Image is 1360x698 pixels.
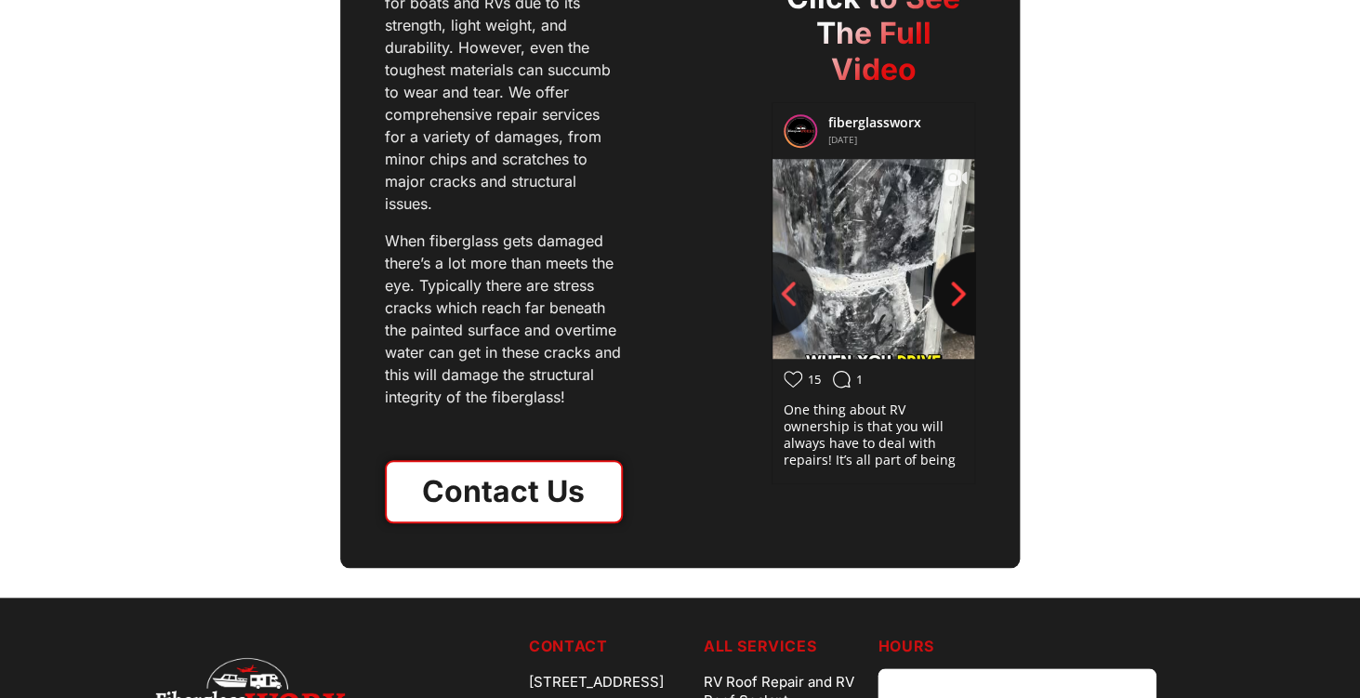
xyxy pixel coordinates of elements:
div: 15 [808,374,821,386]
div: [STREET_ADDRESS] [529,668,689,696]
a: 15 [784,370,832,390]
div: [DATE] [828,131,921,148]
div: 1 [856,374,863,386]
a: One thing about RV ownership is that you will always have to deal with repairs! It’s all part of ... [784,454,963,472]
h5: ALL SERVICES [704,635,864,657]
a: One thing about RV ownership is that you will always have to deal with repair... [772,159,974,359]
a: Contact Us [385,460,623,523]
h5: Hours [878,635,1205,657]
button: Next slide [933,252,1017,336]
button: Previous slide [730,252,813,336]
img: fiberglassworx [787,118,813,144]
a: 1 [832,370,874,390]
div: One thing about RV ownership is that you will always have to deal with repairs! It’s all part of ... [784,402,963,468]
img: One thing about RV ownership is that you will always have to deal with repair... [772,78,975,440]
h5: Contact [529,635,689,657]
p: When fiberglass gets damaged there’s a lot more than meets the eye. Typically there are stress cr... [385,230,623,408]
a: fiberglassworx [828,113,921,131]
p: ‍ [385,423,623,445]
